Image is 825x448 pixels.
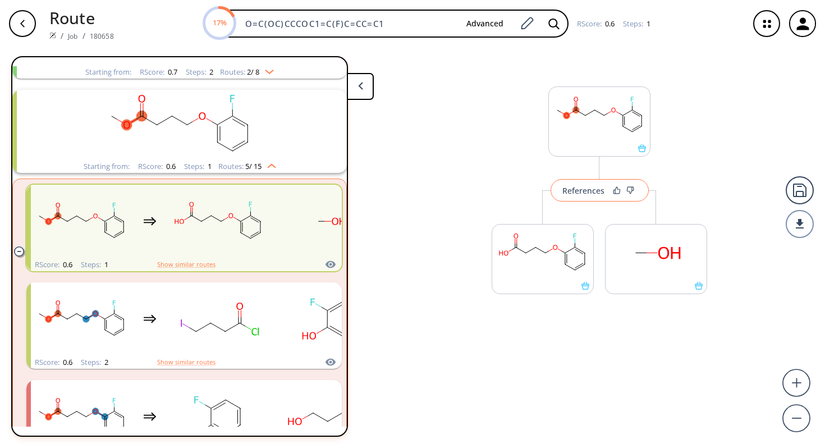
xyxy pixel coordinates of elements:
div: Steps : [623,20,650,28]
span: 0.6 [61,259,72,269]
button: Show similar routes [157,357,216,367]
p: Route [49,6,114,30]
span: 5 / 15 [245,163,262,170]
svg: O=C(O)CCCOc1ccccc1F [492,225,593,282]
div: Steps : [186,68,213,76]
span: 1 [206,161,212,171]
span: 1 [645,19,650,29]
span: 0.6 [603,19,615,29]
div: RScore : [35,359,72,366]
svg: O=C(O)CCCOc1ccccc1F [168,186,269,257]
button: References [551,179,649,202]
span: 0.6 [164,161,176,171]
span: 0.6 [61,357,72,367]
svg: COC(=O)CCCOc1ccccc1F [34,90,326,160]
span: 2 / 8 [247,68,259,76]
img: Down [259,65,274,74]
div: Routes: [218,163,276,170]
svg: COC(=O)CCCOc1ccccc1F [31,186,132,257]
svg: CO [280,186,381,257]
div: References [562,187,604,194]
div: RScore : [138,163,176,170]
span: 1 [103,259,108,269]
div: Starting from: [84,163,130,170]
button: Show similar routes [157,259,216,269]
div: Steps : [81,261,108,268]
svg: COC(=O)CCCOc1ccccc1F [549,87,650,144]
li: / [61,30,63,42]
svg: CO [606,225,707,282]
img: Spaya logo [49,32,56,39]
div: Steps : [81,359,108,366]
li: / [82,30,85,42]
span: 2 [208,67,213,77]
span: 0.7 [166,67,177,77]
text: 17% [212,17,226,28]
svg: Oc1ccccc1F [280,284,381,354]
svg: O=C(Cl)CCCI [168,284,269,354]
div: RScore : [577,20,615,28]
a: Job [68,31,77,41]
input: Enter SMILES [239,18,457,29]
a: 180658 [90,31,114,41]
svg: COC(=O)CCCOc1ccccc1F [31,284,132,354]
button: Advanced [457,13,512,34]
span: 2 [103,357,108,367]
div: Steps : [184,163,212,170]
div: Routes: [220,68,274,76]
div: Starting from: [85,68,131,76]
img: Up [262,159,276,168]
div: RScore : [140,68,177,76]
div: RScore : [35,261,72,268]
